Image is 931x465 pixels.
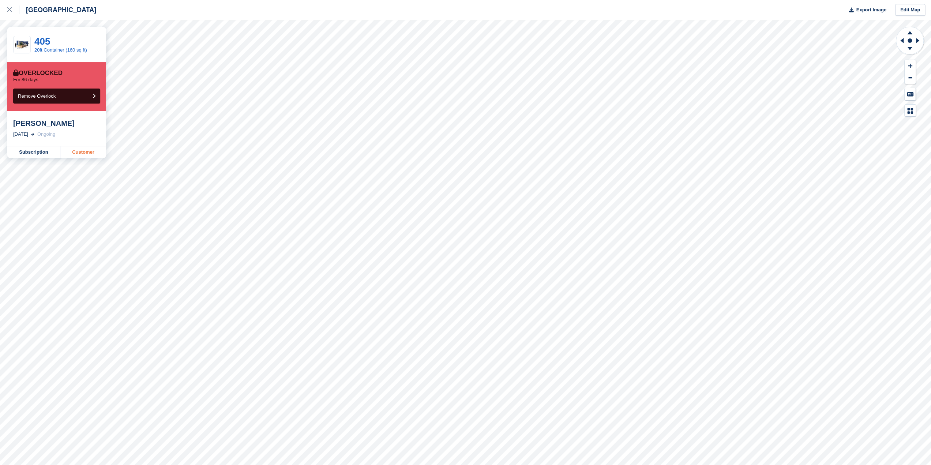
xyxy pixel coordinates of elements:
[18,93,56,99] span: Remove Overlock
[7,146,60,158] a: Subscription
[13,77,38,83] p: For 86 days
[13,89,100,104] button: Remove Overlock
[905,88,916,100] button: Keyboard Shortcuts
[856,6,886,14] span: Export Image
[34,36,50,47] a: 405
[905,72,916,84] button: Zoom Out
[905,60,916,72] button: Zoom In
[905,105,916,117] button: Map Legend
[19,5,96,14] div: [GEOGRAPHIC_DATA]
[60,146,106,158] a: Customer
[31,133,34,136] img: arrow-right-light-icn-cde0832a797a2874e46488d9cf13f60e5c3a73dbe684e267c42b8395dfbc2abf.svg
[13,119,100,128] div: [PERSON_NAME]
[845,4,886,16] button: Export Image
[13,70,63,77] div: Overlocked
[14,38,30,51] img: 20-ft-container%20(7).jpg
[895,4,925,16] a: Edit Map
[34,47,87,53] a: 20ft Container (160 sq ft)
[13,131,28,138] div: [DATE]
[37,131,55,138] div: Ongoing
